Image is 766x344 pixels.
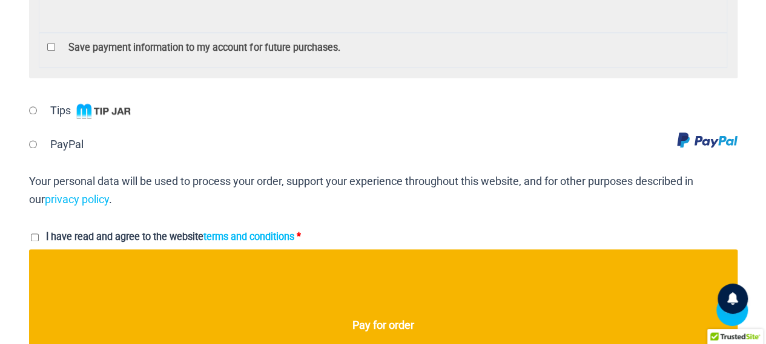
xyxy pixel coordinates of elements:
a: privacy policy [45,193,109,206]
p: Your personal data will be used to process your order, support your experience throughout this we... [29,172,738,208]
img: PayPal [677,132,738,149]
label: Save payment information to my account for future purchases. [68,42,340,53]
span: I have read and agree to the website [46,231,294,242]
input: I have read and agree to the websiteterms and conditions * [31,233,39,241]
a: terms and conditions [203,231,294,242]
label: PayPal [50,138,84,151]
img: Tips [76,103,133,118]
label: Tips [50,104,133,117]
abbr: required [297,231,301,242]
